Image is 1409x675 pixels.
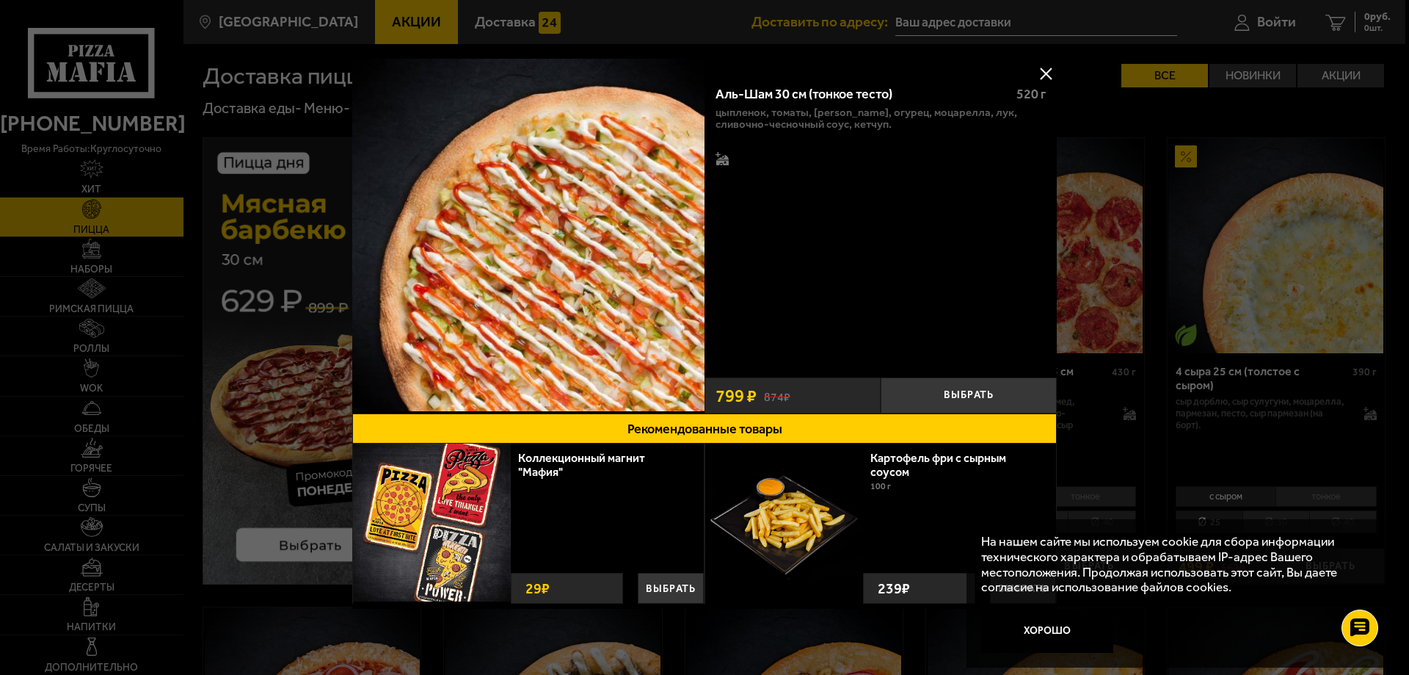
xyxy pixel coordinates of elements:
a: Аль-Шам 30 см (тонкое тесто) [352,59,704,414]
button: Хорошо [981,609,1113,653]
strong: 239 ₽ [874,574,914,603]
button: Рекомендованные товары [352,414,1057,444]
strong: 29 ₽ [522,574,553,603]
button: Выбрать [881,378,1057,414]
p: цыпленок, томаты, [PERSON_NAME], огурец, моцарелла, лук, сливочно-чесночный соус, кетчуп. [716,107,1046,130]
span: 520 г [1016,86,1046,102]
a: Коллекционный магнит "Мафия" [518,451,645,479]
button: Выбрать [638,573,704,604]
div: Аль-Шам 30 см (тонкое тесто) [716,87,1004,103]
span: 799 ₽ [716,387,757,405]
span: 100 г [870,481,891,491]
p: На нашем сайте мы используем cookie для сбора информации технического характера и обрабатываем IP... [981,534,1366,595]
s: 874 ₽ [764,388,790,403]
a: Картофель фри с сырным соусом [870,451,1006,479]
img: Аль-Шам 30 см (тонкое тесто) [352,59,704,411]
